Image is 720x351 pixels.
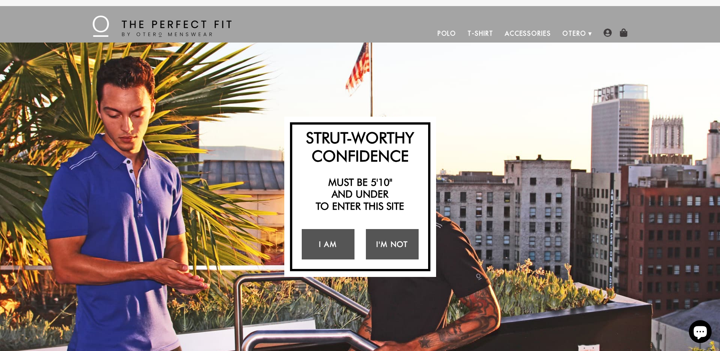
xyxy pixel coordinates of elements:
h2: Must be 5'10" and under to enter this site [296,176,424,212]
a: T-Shirt [462,24,499,43]
a: Otero [557,24,592,43]
inbox-online-store-chat: Shopify online store chat [687,320,714,345]
a: I Am [302,229,354,259]
a: Accessories [499,24,557,43]
h2: Strut-Worthy Confidence [296,128,424,165]
a: Polo [432,24,462,43]
img: user-account-icon.png [603,28,612,37]
img: The Perfect Fit - by Otero Menswear - Logo [93,16,232,37]
a: I'm Not [366,229,419,259]
img: shopping-bag-icon.png [619,28,628,37]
